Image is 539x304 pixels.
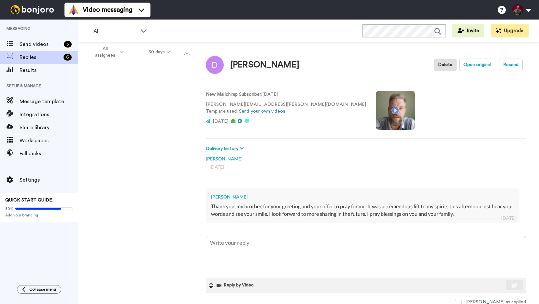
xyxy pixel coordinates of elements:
[20,137,78,145] span: Workspaces
[206,152,526,162] div: [PERSON_NAME]
[136,46,183,58] button: 30 days
[64,54,72,61] div: 6
[210,164,522,170] div: [DATE]
[92,46,118,59] span: All assignees
[83,5,132,14] span: Video messaging
[64,41,72,48] div: 3
[459,59,495,71] button: Open original
[216,281,256,290] button: Reply by Video
[5,198,52,202] span: QUICK START GUIDE
[499,59,523,71] button: Resend
[20,176,78,184] span: Settings
[213,119,228,124] span: [DATE]
[184,50,190,55] img: export.svg
[206,56,224,74] img: Image of David Ewert
[20,98,78,105] span: Message template
[8,5,57,14] img: bj-logo-header-white.svg
[239,109,285,114] a: Send your own videos
[20,40,61,48] span: Send videos
[29,287,56,292] span: Collapse menu
[182,47,191,57] button: Export all results that match these filters now.
[20,66,78,74] span: Results
[17,285,61,294] button: Collapse menu
[206,92,261,97] strong: New Mailchimp Subscriber
[5,206,14,211] span: 80%
[491,24,529,37] button: Upgrade
[206,101,366,115] p: [PERSON_NAME][EMAIL_ADDRESS][PERSON_NAME][DOMAIN_NAME] Template used:
[230,60,299,70] div: [PERSON_NAME]
[211,203,514,218] div: Thank you, my brother, for your greeting and your offer to pray for me. It was a tremendous lift ...
[93,27,137,35] span: All
[20,150,78,158] span: Fallbacks
[20,111,78,118] span: Integrations
[501,215,516,221] div: [DATE]
[511,283,518,288] img: send-white.svg
[452,24,484,37] button: Invite
[79,43,136,61] button: All assignees
[5,213,73,218] span: Add your branding
[434,59,457,71] button: Delete
[206,91,366,98] p: : [DATE]
[20,53,61,61] span: Replies
[68,5,79,15] img: vm-color.svg
[20,124,78,131] span: Share library
[206,145,246,152] button: Delivery history
[211,194,514,200] div: [PERSON_NAME]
